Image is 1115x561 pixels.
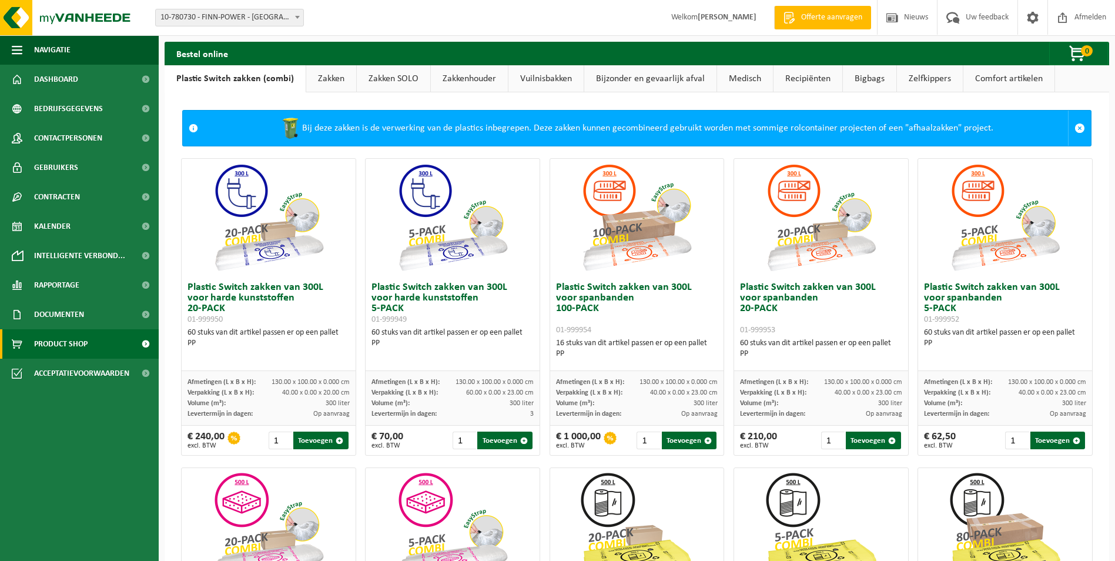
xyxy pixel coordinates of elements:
[556,432,601,449] div: € 1 000,00
[740,349,902,359] div: PP
[866,410,902,418] span: Op aanvraag
[156,9,303,26] span: 10-780730 - FINN-POWER - NAZARETH
[740,410,805,418] span: Levertermijn in dagen:
[187,282,350,325] h3: Plastic Switch zakken van 300L voor harde kunststoffen 20-PACK
[1008,379,1086,386] span: 130.00 x 100.00 x 0.000 cm
[155,9,304,26] span: 10-780730 - FINN-POWER - NAZARETH
[187,432,225,449] div: € 240,00
[210,159,327,276] img: 01-999950
[282,389,350,396] span: 40.00 x 0.00 x 20.00 cm
[556,379,624,386] span: Afmetingen (L x B x H):
[371,328,534,349] div: 60 stuks van dit artikel passen er op een pallet
[774,65,842,92] a: Recipiënten
[740,389,806,396] span: Verpakking (L x B x H):
[584,65,716,92] a: Bijzonder en gevaarlijk afval
[924,379,992,386] span: Afmetingen (L x B x H):
[1030,432,1085,449] button: Toevoegen
[798,12,865,24] span: Offerte aanvragen
[371,282,534,325] h3: Plastic Switch zakken van 300L voor harde kunststoffen 5-PACK
[556,338,718,359] div: 16 stuks van dit artikel passen er op een pallet
[34,300,84,329] span: Documenten
[371,379,440,386] span: Afmetingen (L x B x H):
[1019,389,1086,396] span: 40.00 x 0.00 x 23.00 cm
[371,442,403,449] span: excl. BTW
[740,400,778,407] span: Volume (m³):
[556,282,718,335] h3: Plastic Switch zakken van 300L voor spanbanden 100-PACK
[371,338,534,349] div: PP
[34,65,78,94] span: Dashboard
[924,338,1086,349] div: PP
[187,328,350,349] div: 60 stuks van dit artikel passen er op een pallet
[650,389,718,396] span: 40.00 x 0.00 x 23.00 cm
[1005,432,1029,449] input: 1
[740,442,777,449] span: excl. BTW
[762,159,880,276] img: 01-999953
[456,379,534,386] span: 130.00 x 100.00 x 0.000 cm
[326,400,350,407] span: 300 liter
[846,432,900,449] button: Toevoegen
[187,315,223,324] span: 01-999950
[371,315,407,324] span: 01-999949
[1062,400,1086,407] span: 300 liter
[34,329,88,359] span: Product Shop
[843,65,896,92] a: Bigbags
[187,338,350,349] div: PP
[740,338,902,359] div: 60 stuks van dit artikel passen er op een pallet
[313,410,350,418] span: Op aanvraag
[639,379,718,386] span: 130.00 x 100.00 x 0.000 cm
[556,389,622,396] span: Verpakking (L x B x H):
[34,359,129,388] span: Acceptatievoorwaarden
[963,65,1054,92] a: Comfort artikelen
[924,432,956,449] div: € 62,50
[637,432,660,449] input: 1
[272,379,350,386] span: 130.00 x 100.00 x 0.000 cm
[530,410,534,418] span: 3
[371,410,437,418] span: Levertermijn in dagen:
[269,432,292,449] input: 1
[694,400,718,407] span: 300 liter
[1081,45,1093,56] span: 0
[1049,42,1108,65] button: 0
[740,326,775,335] span: 01-999953
[1068,111,1091,146] a: Sluit melding
[431,65,508,92] a: Zakkenhouder
[293,432,348,449] button: Toevoegen
[824,379,902,386] span: 130.00 x 100.00 x 0.000 cm
[165,42,240,65] h2: Bestel online
[204,111,1068,146] div: Bij deze zakken is de verwerking van de plastics inbegrepen. Deze zakken kunnen gecombineerd gebr...
[924,328,1086,349] div: 60 stuks van dit artikel passen er op een pallet
[34,271,79,300] span: Rapportage
[556,400,594,407] span: Volume (m³):
[740,432,777,449] div: € 210,00
[556,326,591,335] span: 01-999954
[34,153,78,182] span: Gebruikers
[357,65,430,92] a: Zakken SOLO
[466,389,534,396] span: 60.00 x 0.00 x 23.00 cm
[924,389,990,396] span: Verpakking (L x B x H):
[698,13,756,22] strong: [PERSON_NAME]
[681,410,718,418] span: Op aanvraag
[835,389,902,396] span: 40.00 x 0.00 x 23.00 cm
[508,65,584,92] a: Vuilnisbakken
[34,35,71,65] span: Navigatie
[477,432,532,449] button: Toevoegen
[371,389,438,396] span: Verpakking (L x B x H):
[510,400,534,407] span: 300 liter
[187,442,225,449] span: excl. BTW
[453,432,476,449] input: 1
[34,123,102,153] span: Contactpersonen
[878,400,902,407] span: 300 liter
[187,379,256,386] span: Afmetingen (L x B x H):
[924,282,1086,325] h3: Plastic Switch zakken van 300L voor spanbanden 5-PACK
[924,410,989,418] span: Levertermijn in dagen:
[34,241,125,271] span: Intelligente verbond...
[187,410,253,418] span: Levertermijn in dagen:
[165,65,306,92] a: Plastic Switch zakken (combi)
[306,65,356,92] a: Zakken
[34,182,80,212] span: Contracten
[371,432,403,449] div: € 70,00
[924,442,956,449] span: excl. BTW
[187,389,254,396] span: Verpakking (L x B x H):
[897,65,963,92] a: Zelfkippers
[371,400,410,407] span: Volume (m³):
